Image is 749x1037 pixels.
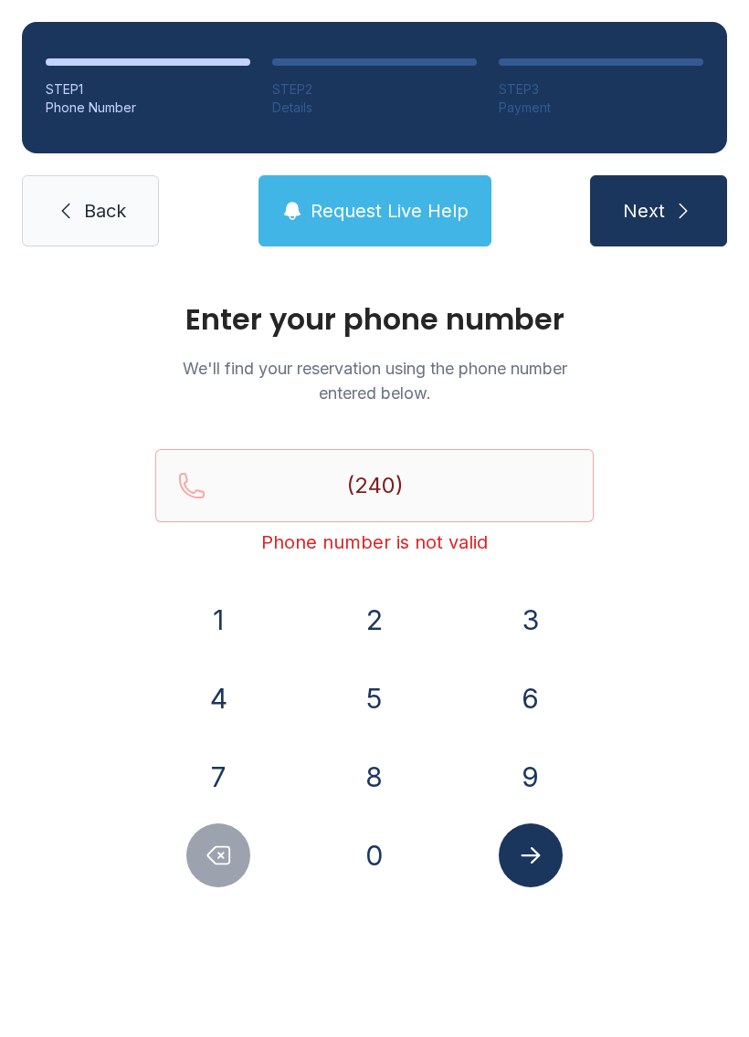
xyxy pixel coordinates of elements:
div: Phone number is not valid [155,529,594,555]
button: 8 [343,745,406,809]
div: Payment [499,99,703,117]
span: Next [623,198,665,224]
button: 4 [186,666,250,730]
button: 6 [499,666,563,730]
input: Reservation phone number [155,449,594,522]
div: Details [272,99,477,117]
div: STEP 3 [499,80,703,99]
button: 5 [343,666,406,730]
button: 0 [343,823,406,887]
span: Request Live Help [311,198,469,224]
span: Back [84,198,126,224]
button: 2 [343,588,406,652]
button: Delete number [186,823,250,887]
button: 7 [186,745,250,809]
button: 1 [186,588,250,652]
button: 3 [499,588,563,652]
button: Submit lookup form [499,823,563,887]
div: Phone Number [46,99,250,117]
div: STEP 2 [272,80,477,99]
p: We'll find your reservation using the phone number entered below. [155,356,594,405]
h1: Enter your phone number [155,305,594,334]
button: 9 [499,745,563,809]
div: STEP 1 [46,80,250,99]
